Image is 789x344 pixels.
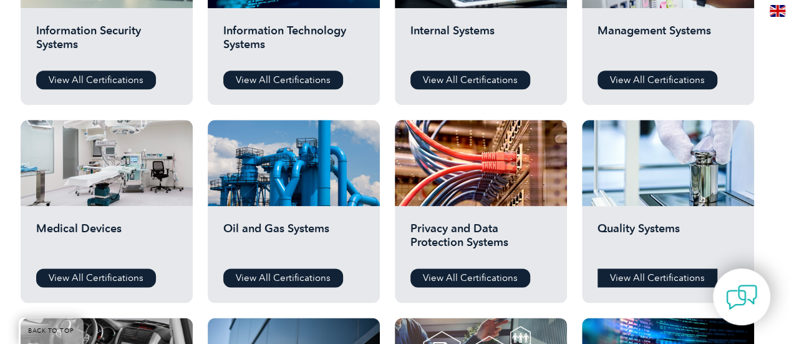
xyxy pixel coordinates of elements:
[410,268,530,287] a: View All Certifications
[598,24,738,61] h2: Management Systems
[726,282,757,313] img: contact-chat.png
[410,24,551,61] h2: Internal Systems
[36,268,156,287] a: View All Certifications
[19,318,84,344] a: BACK TO TOP
[410,71,530,89] a: View All Certifications
[223,71,343,89] a: View All Certifications
[36,24,177,61] h2: Information Security Systems
[598,268,717,287] a: View All Certifications
[36,222,177,259] h2: Medical Devices
[770,5,785,17] img: en
[223,24,364,61] h2: Information Technology Systems
[223,268,343,287] a: View All Certifications
[36,71,156,89] a: View All Certifications
[223,222,364,259] h2: Oil and Gas Systems
[410,222,551,259] h2: Privacy and Data Protection Systems
[598,222,738,259] h2: Quality Systems
[598,71,717,89] a: View All Certifications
